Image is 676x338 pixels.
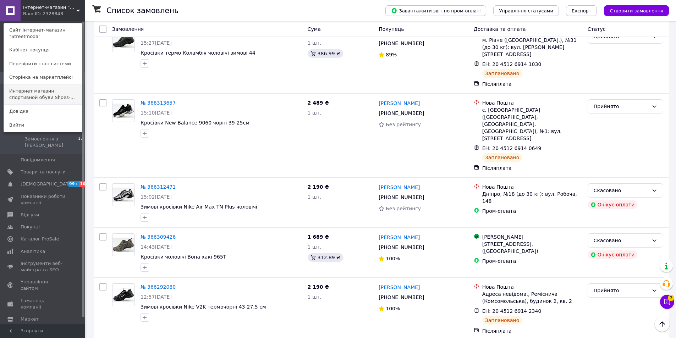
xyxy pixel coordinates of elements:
[386,52,397,57] span: 89%
[588,200,638,209] div: Очікує оплати
[499,8,553,13] span: Управління статусами
[23,4,76,11] span: Інтернет-магазин "Streetmoda"
[482,240,582,255] div: [STREET_ADDRESS], ([GEOGRAPHIC_DATA])
[21,212,39,218] span: Відгуки
[482,316,522,325] div: Заплановано
[379,184,420,191] a: [PERSON_NAME]
[112,183,135,206] a: Фото товару
[482,183,582,190] div: Нова Пошта
[141,100,176,106] a: № 366313657
[25,136,78,149] span: Замовлення з [PERSON_NAME]
[386,122,421,127] span: Без рейтингу
[141,294,172,300] span: 12:57[DATE]
[308,284,329,290] span: 2 190 ₴
[660,295,674,309] button: Чат з покупцем3
[21,236,59,242] span: Каталог ProSale
[141,110,172,116] span: 15:10[DATE]
[386,206,421,211] span: Без рейтингу
[482,327,582,334] div: Післяплата
[379,26,404,32] span: Покупець
[308,244,321,250] span: 1 шт.
[112,288,134,302] img: Фото товару
[4,23,82,43] a: Сайт Інтернет-магазин "Streetmoda"
[379,194,424,200] span: [PHONE_NUMBER]
[379,234,420,241] a: [PERSON_NAME]
[308,184,329,190] span: 2 190 ₴
[21,169,66,175] span: Товари та послуги
[141,234,176,240] a: № 366309426
[112,34,134,48] img: Фото товару
[112,99,135,122] a: Фото товару
[610,8,663,13] span: Створити замовлення
[482,69,522,78] div: Заплановано
[594,187,649,194] div: Скасовано
[23,11,53,17] div: Ваш ID: 2328848
[572,8,592,13] span: Експорт
[112,26,144,32] span: Замовлення
[141,40,172,46] span: 15:27[DATE]
[474,26,526,32] span: Доставка та оплата
[141,50,255,56] a: Кросівки термо Коламбія чоловічі зимові 44
[4,71,82,84] a: Сторінка на маркетплейсі
[566,5,597,16] button: Експорт
[141,204,257,210] a: Зимові кросівки Nike Air Max TN Plus чоловічі
[482,165,582,172] div: Післяплата
[112,29,135,52] a: Фото товару
[4,105,82,118] a: Довідка
[482,37,582,58] div: м. Рівне ([GEOGRAPHIC_DATA].), №31 (до 30 кг): вул. [PERSON_NAME][STREET_ADDRESS]
[482,190,582,205] div: Дніпро, №18 (до 30 кг): вул. Робоча, 148
[379,244,424,250] span: [PHONE_NUMBER]
[141,254,226,260] a: Кросівки чоловічі Bona хакі 965T
[482,61,542,67] span: ЕН: 20 4512 6914 1030
[21,316,39,322] span: Маркет
[482,81,582,88] div: Післяплата
[21,193,66,206] span: Показники роботи компанії
[308,100,329,106] span: 2 489 ₴
[594,237,649,244] div: Скасовано
[379,294,424,300] span: [PHONE_NUMBER]
[141,120,249,126] span: Кросівки New Balance 9060 чорні 39-25см
[379,40,424,46] span: [PHONE_NUMBER]
[604,5,669,16] button: Створити замовлення
[308,234,329,240] span: 1 689 ₴
[141,304,266,310] a: Зимові кросівки Nike V2K термочорні 43-27.5 см
[482,257,582,265] div: Пром-оплата
[141,194,172,200] span: 15:02[DATE]
[482,145,542,151] span: ЕН: 20 4512 6914 0649
[79,181,87,187] span: 10
[668,295,674,301] span: 3
[308,40,321,46] span: 1 шт.
[106,6,178,15] h1: Список замовлень
[386,256,400,261] span: 100%
[379,100,420,107] a: [PERSON_NAME]
[482,283,582,290] div: Нова Пошта
[391,7,480,14] span: Завантажити звіт по пром-оплаті
[112,233,135,256] a: Фото товару
[482,153,522,162] div: Заплановано
[597,7,669,13] a: Створити замовлення
[112,238,134,252] img: Фото товару
[493,5,559,16] button: Управління статусами
[141,284,176,290] a: № 366292080
[4,84,82,104] a: Интернет магазин спортивной обуви Shoes-...
[308,194,321,200] span: 1 шт.
[308,110,321,116] span: 1 шт.
[308,26,321,32] span: Cума
[21,260,66,273] span: Інструменти веб-майстра та SEO
[112,283,135,306] a: Фото товару
[112,104,134,118] img: Фото товару
[482,207,582,215] div: Пром-оплата
[21,181,73,187] span: [DEMOGRAPHIC_DATA]
[482,99,582,106] div: Нова Пошта
[21,157,55,163] span: Повідомлення
[21,298,66,310] span: Гаманець компанії
[78,136,83,149] span: 17
[379,110,424,116] span: [PHONE_NUMBER]
[4,57,82,71] a: Перевірити стан системи
[4,118,82,132] a: Вийти
[141,184,176,190] a: № 366312471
